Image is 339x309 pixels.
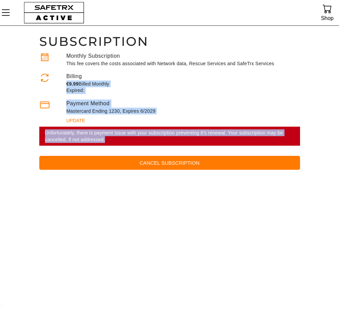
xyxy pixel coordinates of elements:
[321,14,334,23] div: Shop
[66,73,82,79] label: Billing
[45,129,295,143] div: Unfortunately, there is payment issue with your subscription preventing it's renewal. Your subscr...
[66,101,110,106] label: Payment Method
[66,114,91,127] button: update
[66,81,79,87] span: €9.99
[66,87,300,94] p: Expired:
[66,53,120,59] label: Monthly Subscription
[66,108,300,114] div: Mastercard Ending 1230, Expires 6/2029
[39,156,300,170] button: Cancel Subscription
[45,159,295,167] span: Cancel Subscription
[39,34,300,49] h1: Subscription
[66,116,85,125] span: update
[79,81,109,87] span: Billed Monthly
[66,60,300,67] p: This fee covers the costs associated with Network data, Rescue Services and SafeTrx Services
